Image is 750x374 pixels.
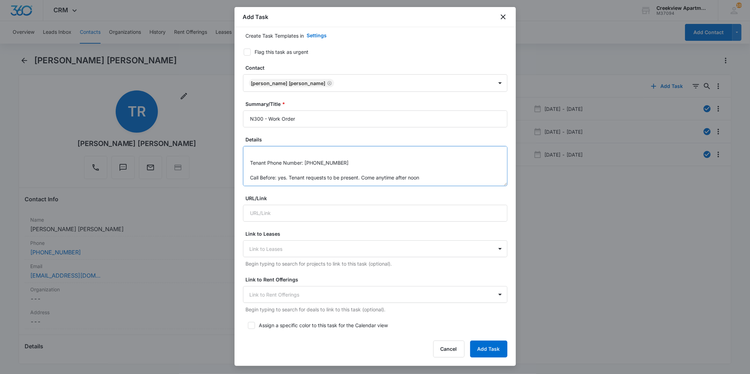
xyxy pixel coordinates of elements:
[243,13,269,21] h1: Add Task
[246,333,510,341] label: Attachments
[246,306,507,313] p: Begin typing to search for deals to link to this task (optional).
[326,81,332,85] div: Remove Tesla Rackley, Anthony Ray Logan
[246,32,304,39] p: Create Task Templates in
[246,136,510,143] label: Details
[259,322,388,329] div: Assign a specific color to this task for the Calendar view
[246,276,510,283] label: Link to Rent Offerings
[251,80,326,86] div: [PERSON_NAME] [PERSON_NAME]
[499,13,507,21] button: close
[243,146,507,186] textarea: Details: Check air filter above desk. Says it needs to be changed. Tenant Phone Number: [PHONE_NU...
[433,341,464,357] button: Cancel
[246,195,510,202] label: URL/Link
[243,110,507,127] input: Summary/Title
[246,260,507,267] p: Begin typing to search for projects to link to this task (optional).
[246,100,510,108] label: Summary/Title
[243,205,507,222] input: URL/Link
[300,27,334,44] button: Settings
[246,230,510,237] label: Link to Leases
[255,48,309,56] div: Flag this task as urgent
[470,341,507,357] button: Add Task
[246,64,510,71] label: Contact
